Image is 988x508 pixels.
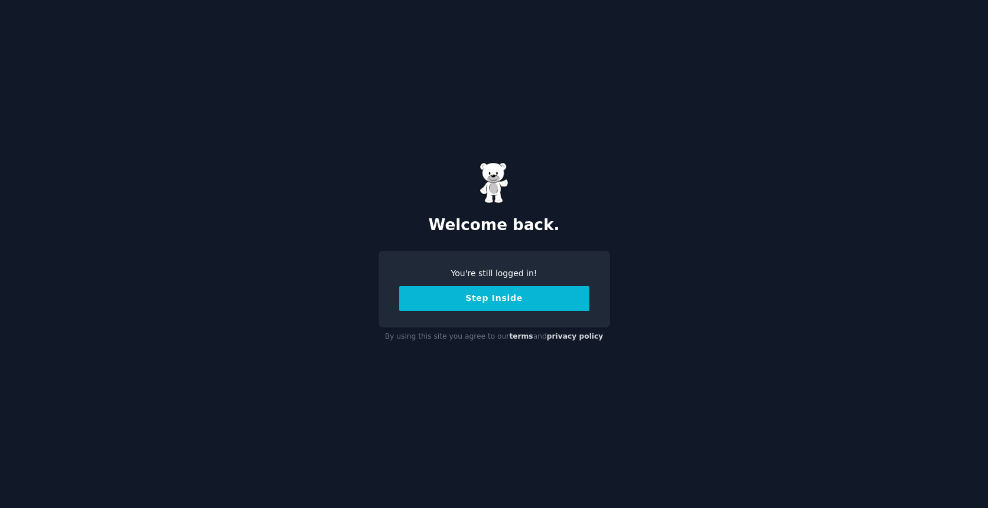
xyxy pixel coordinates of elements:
[509,332,533,340] a: terms
[399,267,589,280] div: You're still logged in!
[480,162,509,204] img: Gummy Bear
[399,286,589,311] button: Step Inside
[379,327,610,346] div: By using this site you agree to our and
[547,332,604,340] a: privacy policy
[399,293,589,303] a: Step Inside
[379,216,610,235] h2: Welcome back.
